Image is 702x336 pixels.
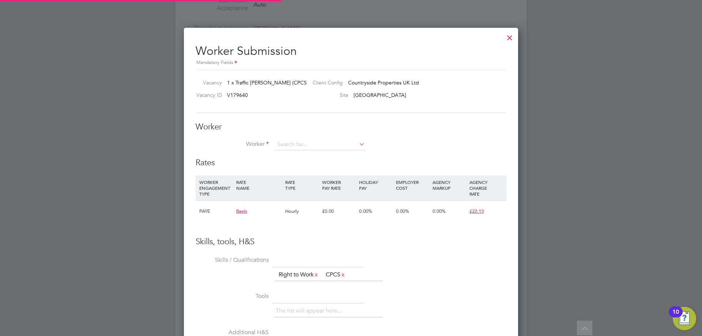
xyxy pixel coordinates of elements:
div: Hourly [283,201,320,222]
span: [GEOGRAPHIC_DATA] [354,92,406,98]
div: AGENCY MARKUP [431,175,468,195]
span: £22.13 [469,208,484,214]
input: Search for... [275,139,365,150]
div: PAYE [197,201,234,222]
li: Right to Work [276,270,322,280]
h3: Skills, tools, H&S [196,237,506,247]
h3: Rates [196,158,506,168]
span: V179640 [227,92,248,98]
div: WORKER ENGAGEMENT TYPE [197,175,234,200]
div: WORKER PAY RATE [320,175,357,195]
button: Open Resource Center, 10 new notifications [673,307,696,330]
label: Vacancy [193,79,222,86]
div: RATE TYPE [283,175,320,195]
a: x [340,270,346,279]
label: Site [307,92,348,98]
h3: Worker [196,122,506,132]
label: Vacancy ID [193,92,222,98]
li: The list will appear here... [276,306,345,316]
div: 10 [672,312,679,321]
label: Tools [196,292,269,300]
div: HOLIDAY PAY [357,175,394,195]
div: RATE NAME [234,175,283,195]
span: Countryside Properties UK Ltd [348,79,419,86]
span: Basic [236,208,247,214]
li: CPCS [323,270,348,280]
label: Client Config [307,79,343,86]
span: 1 x Traffic [PERSON_NAME] (CPCS) (Zone 3) [227,79,329,86]
label: Worker [196,140,269,148]
span: 0.00% [433,208,446,214]
div: EMPLOYER COST [394,175,431,195]
label: Skills / Qualifications [196,256,269,264]
h2: Worker Submission [196,38,506,67]
span: 0.00% [396,208,409,214]
a: x [314,270,319,279]
span: 0.00% [359,208,372,214]
div: Mandatory Fields [196,59,506,67]
div: £0.00 [320,201,357,222]
div: AGENCY CHARGE RATE [468,175,505,200]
